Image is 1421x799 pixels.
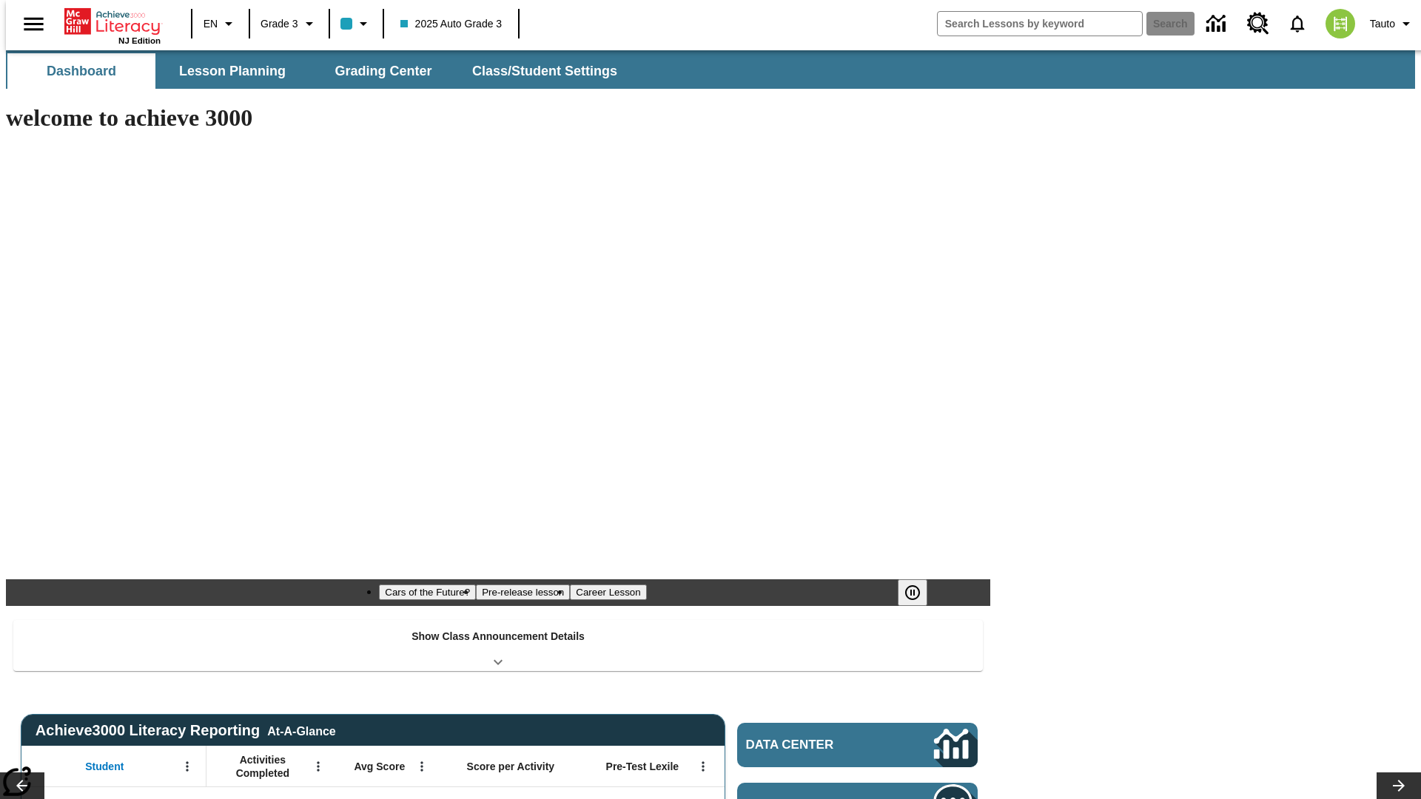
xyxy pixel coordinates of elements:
p: Show Class Announcement Details [411,629,585,644]
div: Pause [898,579,942,606]
span: Grading Center [335,63,431,80]
a: Notifications [1278,4,1317,43]
div: Home [64,5,161,45]
span: 2025 Auto Grade 3 [400,16,503,32]
span: Grade 3 [261,16,298,32]
button: Slide 2 Pre-release lesson [476,584,570,600]
button: Language: EN, Select a language [197,10,244,37]
span: Dashboard [47,63,116,80]
span: Lesson Planning [179,63,286,80]
span: Avg Score [354,760,405,773]
button: Open side menu [12,2,56,46]
input: search field [938,12,1142,36]
a: Home [64,7,161,36]
span: Activities Completed [214,753,312,780]
div: SubNavbar [6,53,631,89]
button: Class color is light blue. Change class color [335,10,378,37]
button: Open Menu [307,755,329,778]
button: Slide 3 Career Lesson [570,584,646,600]
span: EN [204,16,218,32]
span: Class/Student Settings [472,63,617,80]
a: Data Center [1197,4,1238,44]
span: NJ Edition [118,36,161,45]
button: Open Menu [176,755,198,778]
span: Score per Activity [467,760,555,773]
button: Profile/Settings [1364,10,1421,37]
button: Select a new avatar [1317,4,1364,43]
button: Grade: Grade 3, Select a grade [255,10,324,37]
span: Student [85,760,124,773]
a: Data Center [737,723,978,767]
h1: welcome to achieve 3000 [6,104,990,132]
div: At-A-Glance [267,722,335,738]
img: avatar image [1326,9,1355,38]
span: Pre-Test Lexile [606,760,679,773]
button: Lesson Planning [158,53,306,89]
button: Dashboard [7,53,155,89]
a: Resource Center, Will open in new tab [1238,4,1278,44]
span: Data Center [746,738,884,752]
div: Show Class Announcement Details [13,620,983,671]
button: Open Menu [692,755,714,778]
button: Open Menu [411,755,433,778]
span: Achieve3000 Literacy Reporting [36,722,336,739]
button: Grading Center [309,53,457,89]
button: Lesson carousel, Next [1377,772,1421,799]
span: Tauto [1370,16,1395,32]
button: Pause [898,579,927,606]
button: Class/Student Settings [460,53,629,89]
button: Slide 1 Cars of the Future? [379,584,476,600]
div: SubNavbar [6,50,1415,89]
